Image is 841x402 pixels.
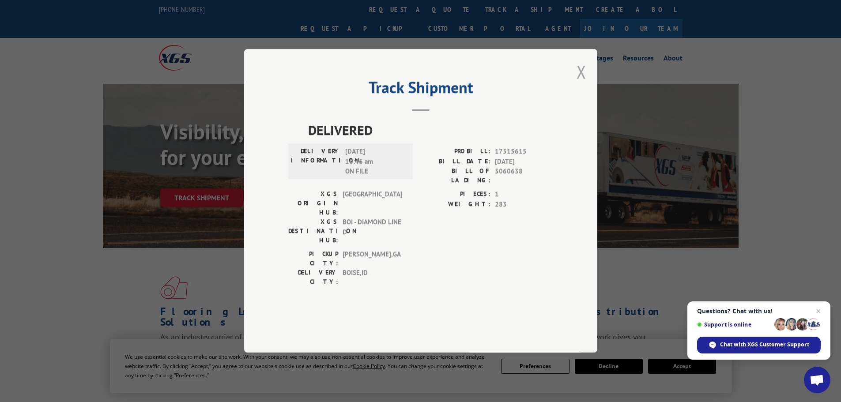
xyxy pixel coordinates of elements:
[577,60,586,83] button: Close modal
[421,199,490,210] label: WEIGHT:
[288,218,338,245] label: XGS DESTINATION HUB:
[288,268,338,287] label: DELIVERY CITY:
[697,337,821,353] span: Chat with XGS Customer Support
[495,199,553,210] span: 283
[345,147,405,177] span: [DATE] 10:46 am ON FILE
[495,157,553,167] span: [DATE]
[697,308,821,315] span: Questions? Chat with us!
[291,147,341,177] label: DELIVERY INFORMATION:
[697,321,771,328] span: Support is online
[343,190,402,218] span: [GEOGRAPHIC_DATA]
[288,250,338,268] label: PICKUP CITY:
[495,190,553,200] span: 1
[495,147,553,157] span: 17515615
[720,341,809,349] span: Chat with XGS Customer Support
[343,268,402,287] span: BOISE , ID
[343,218,402,245] span: BOI - DIAMOND LINE D
[288,81,553,98] h2: Track Shipment
[421,167,490,185] label: BILL OF LADING:
[421,157,490,167] label: BILL DATE:
[495,167,553,185] span: 5060638
[288,190,338,218] label: XGS ORIGIN HUB:
[804,367,830,393] a: Open chat
[343,250,402,268] span: [PERSON_NAME] , GA
[308,120,553,140] span: DELIVERED
[421,190,490,200] label: PIECES:
[421,147,490,157] label: PROBILL:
